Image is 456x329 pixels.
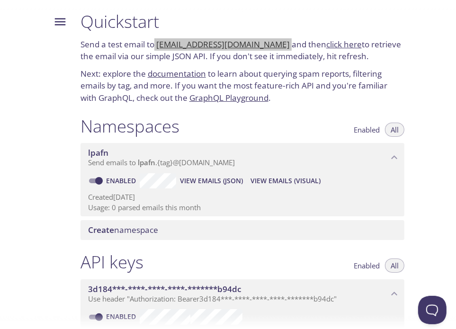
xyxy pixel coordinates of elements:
a: documentation [148,68,206,79]
div: lpafn namespace [80,143,404,172]
button: Menu [48,9,72,34]
span: Send emails to . {tag} @[DOMAIN_NAME] [88,158,235,167]
a: Enabled [105,312,140,321]
button: View Emails (Visual) [247,173,325,188]
iframe: Help Scout Beacon - Open [418,296,447,324]
a: GraphQL Playground [189,92,268,103]
span: lpafn [88,147,108,158]
button: Enabled [348,258,385,273]
a: click here [326,39,362,50]
span: View Emails (Visual) [251,175,321,187]
span: lpafn [138,158,155,167]
div: Create namespace [80,220,404,240]
p: Send a test email to and then to retrieve the email via our simple JSON API. If you don't see it ... [80,38,404,62]
h1: API keys [80,251,143,273]
a: Enabled [105,176,140,185]
span: View Emails (JSON) [180,175,243,187]
span: namespace [88,224,158,235]
button: All [385,123,404,137]
h1: Namespaces [80,116,179,137]
p: Next: explore the to learn about querying spam reports, filtering emails by tag, and more. If you... [80,68,404,104]
span: Create [88,224,114,235]
p: Created [DATE] [88,192,397,202]
button: Enabled [348,123,385,137]
a: [EMAIL_ADDRESS][DOMAIN_NAME] [156,39,290,50]
p: Usage: 0 parsed emails this month [88,203,397,213]
h1: Quickstart [80,11,404,32]
button: View Emails (JSON) [176,173,247,188]
button: All [385,258,404,273]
